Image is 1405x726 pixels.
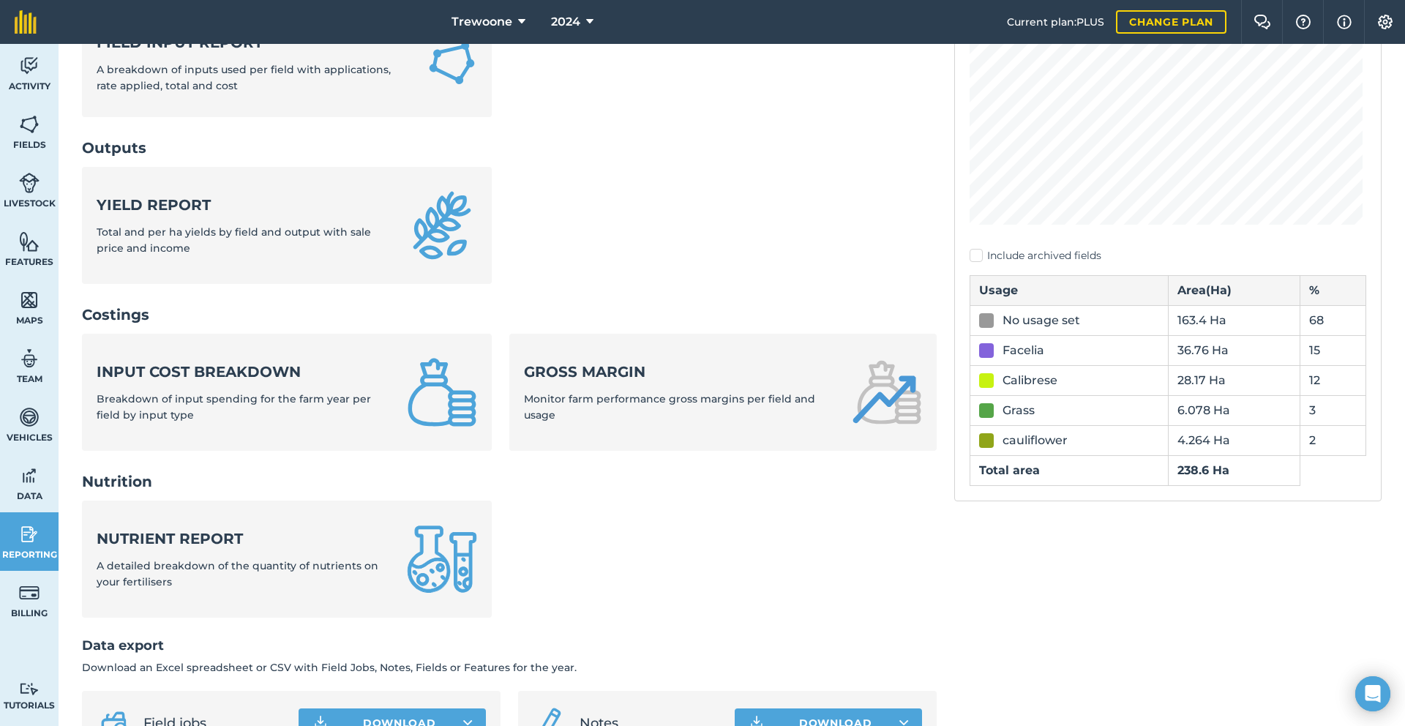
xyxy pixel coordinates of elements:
[407,190,477,261] img: Yield report
[82,138,937,158] h2: Outputs
[82,167,492,284] a: Yield reportTotal and per ha yields by field and output with sale price and income
[407,357,477,427] img: Input cost breakdown
[97,392,371,422] span: Breakdown of input spending for the farm year per field by input type
[1177,463,1229,477] strong: 238.6 Ha
[1300,335,1365,365] td: 15
[19,172,40,194] img: svg+xml;base64,PD94bWwgdmVyc2lvbj0iMS4wIiBlbmNvZGluZz0idXRmLTgiPz4KPCEtLSBHZW5lcmF0b3I6IEFkb2JlIE...
[19,113,40,135] img: svg+xml;base64,PHN2ZyB4bWxucz0iaHR0cDovL3d3dy53My5vcmcvMjAwMC9zdmciIHdpZHRoPSI1NiIgaGVpZ2h0PSI2MC...
[1300,425,1365,455] td: 2
[97,63,391,92] span: A breakdown of inputs used per field with applications, rate applied, total and cost
[1300,365,1365,395] td: 12
[1003,342,1044,359] div: Facelia
[407,524,477,594] img: Nutrient report
[524,392,815,422] span: Monitor farm performance gross margins per field and usage
[97,225,371,255] span: Total and per ha yields by field and output with sale price and income
[1168,305,1300,335] td: 163.4 Ha
[979,463,1040,477] strong: Total area
[1168,365,1300,395] td: 28.17 Ha
[509,334,937,451] a: Gross marginMonitor farm performance gross margins per field and usage
[1295,15,1312,29] img: A question mark icon
[19,682,40,696] img: svg+xml;base64,PD94bWwgdmVyc2lvbj0iMS4wIiBlbmNvZGluZz0idXRmLTgiPz4KPCEtLSBHZW5lcmF0b3I6IEFkb2JlIE...
[1003,432,1068,449] div: cauliflower
[970,248,1366,263] label: Include archived fields
[19,55,40,77] img: svg+xml;base64,PD94bWwgdmVyc2lvbj0iMS4wIiBlbmNvZGluZz0idXRmLTgiPz4KPCEtLSBHZW5lcmF0b3I6IEFkb2JlIE...
[82,304,937,325] h2: Costings
[19,348,40,370] img: svg+xml;base64,PD94bWwgdmVyc2lvbj0iMS4wIiBlbmNvZGluZz0idXRmLTgiPz4KPCEtLSBHZW5lcmF0b3I6IEFkb2JlIE...
[19,465,40,487] img: svg+xml;base64,PD94bWwgdmVyc2lvbj0iMS4wIiBlbmNvZGluZz0idXRmLTgiPz4KPCEtLSBHZW5lcmF0b3I6IEFkb2JlIE...
[1300,395,1365,425] td: 3
[1300,275,1365,305] th: %
[82,501,492,618] a: Nutrient reportA detailed breakdown of the quantity of nutrients on your fertilisers
[1355,676,1390,711] div: Open Intercom Messenger
[1003,312,1080,329] div: No usage set
[852,357,922,427] img: Gross margin
[19,582,40,604] img: svg+xml;base64,PD94bWwgdmVyc2lvbj0iMS4wIiBlbmNvZGluZz0idXRmLTgiPz4KPCEtLSBHZW5lcmF0b3I6IEFkb2JlIE...
[1168,425,1300,455] td: 4.264 Ha
[1168,275,1300,305] th: Area ( Ha )
[97,362,389,382] strong: Input cost breakdown
[19,523,40,545] img: svg+xml;base64,PD94bWwgdmVyc2lvbj0iMS4wIiBlbmNvZGluZz0idXRmLTgiPz4KPCEtLSBHZW5lcmF0b3I6IEFkb2JlIE...
[1168,335,1300,365] td: 36.76 Ha
[82,9,492,118] a: Field Input ReportA breakdown of inputs used per field with applications, rate applied, total and...
[1300,305,1365,335] td: 68
[19,231,40,252] img: svg+xml;base64,PHN2ZyB4bWxucz0iaHR0cDovL3d3dy53My5vcmcvMjAwMC9zdmciIHdpZHRoPSI1NiIgaGVpZ2h0PSI2MC...
[427,36,477,89] img: Field Input Report
[1003,402,1035,419] div: Grass
[551,13,580,31] span: 2024
[1376,15,1394,29] img: A cog icon
[97,195,389,215] strong: Yield report
[15,10,37,34] img: fieldmargin Logo
[97,559,378,588] span: A detailed breakdown of the quantity of nutrients on your fertilisers
[19,289,40,311] img: svg+xml;base64,PHN2ZyB4bWxucz0iaHR0cDovL3d3dy53My5vcmcvMjAwMC9zdmciIHdpZHRoPSI1NiIgaGVpZ2h0PSI2MC...
[97,528,389,549] strong: Nutrient report
[970,275,1169,305] th: Usage
[82,635,937,656] h2: Data export
[452,13,512,31] span: Trewoone
[19,406,40,428] img: svg+xml;base64,PD94bWwgdmVyc2lvbj0iMS4wIiBlbmNvZGluZz0idXRmLTgiPz4KPCEtLSBHZW5lcmF0b3I6IEFkb2JlIE...
[1007,14,1104,30] span: Current plan : PLUS
[1337,13,1352,31] img: svg+xml;base64,PHN2ZyB4bWxucz0iaHR0cDovL3d3dy53My5vcmcvMjAwMC9zdmciIHdpZHRoPSIxNyIgaGVpZ2h0PSIxNy...
[1116,10,1226,34] a: Change plan
[1254,15,1271,29] img: Two speech bubbles overlapping with the left bubble in the forefront
[1168,395,1300,425] td: 6.078 Ha
[82,659,937,676] p: Download an Excel spreadsheet or CSV with Field Jobs, Notes, Fields or Features for the year.
[82,334,492,451] a: Input cost breakdownBreakdown of input spending for the farm year per field by input type
[1003,372,1057,389] div: Calibrese
[82,471,937,492] h2: Nutrition
[524,362,834,382] strong: Gross margin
